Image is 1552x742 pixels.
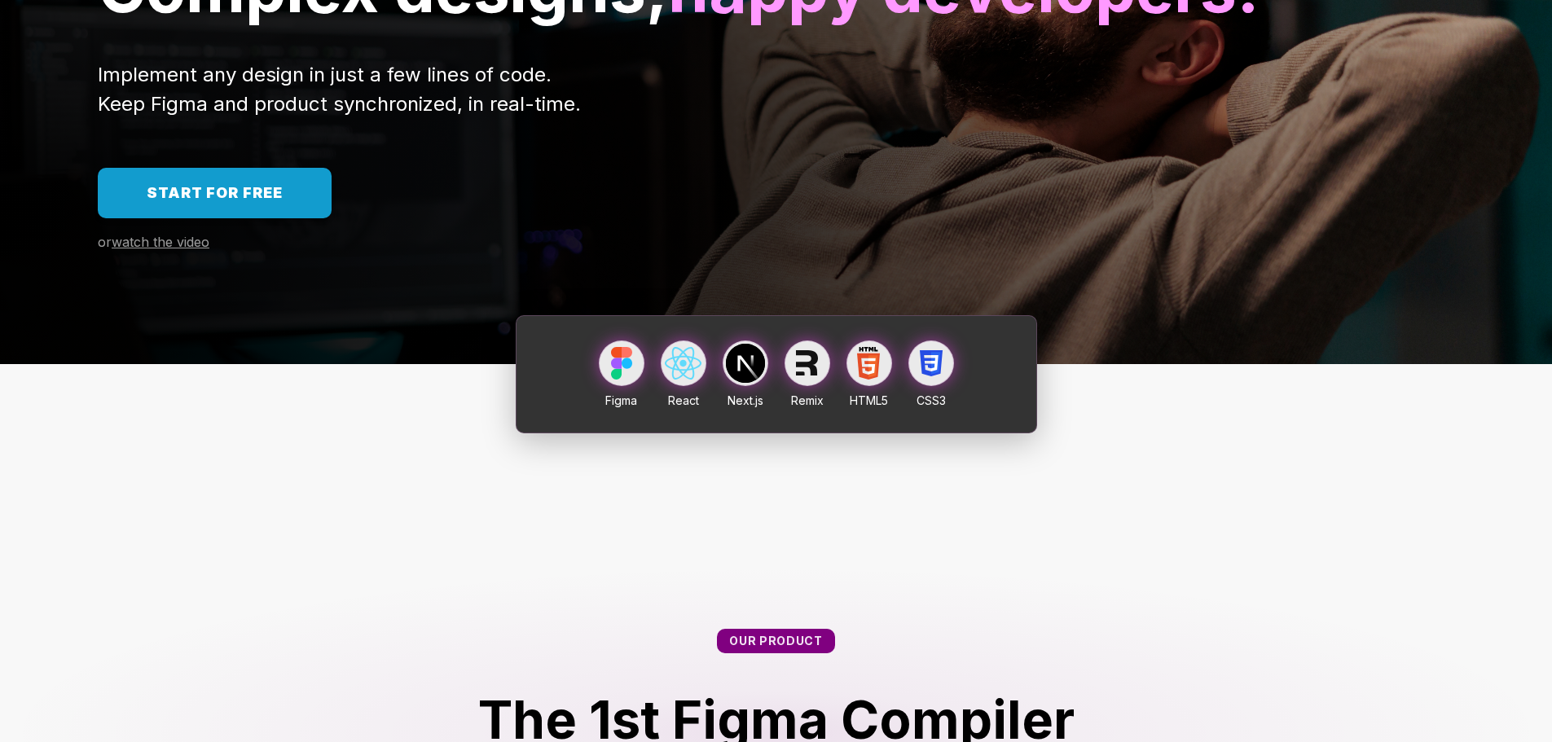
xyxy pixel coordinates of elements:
span: Implement any design in just a few lines of code. Keep Figma and product synchronized, in real-time. [98,63,581,116]
span: Figma [605,393,637,407]
span: HTML5 [850,393,888,407]
span: CSS3 [917,393,946,407]
span: React [668,393,699,407]
a: Start for free [98,168,332,218]
span: Remix [791,393,824,407]
span: Our product [729,634,823,648]
a: orwatch the video [98,235,209,250]
span: Next.js [728,393,763,407]
span: Start for free [147,184,283,201]
span: or [98,234,112,250]
span: watch the video [112,234,209,250]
